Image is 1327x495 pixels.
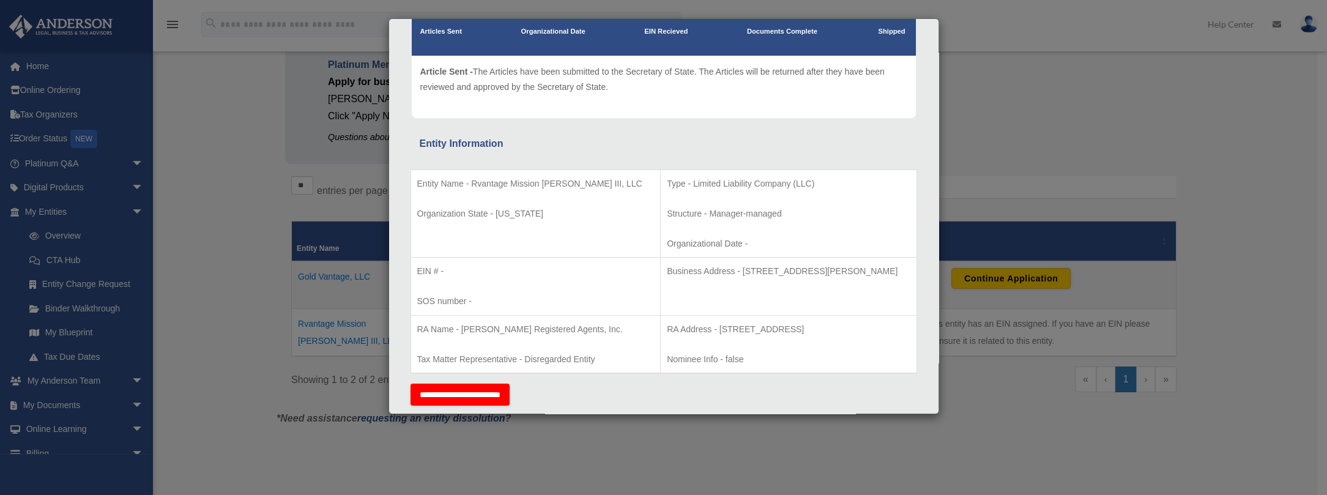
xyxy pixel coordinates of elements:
[420,135,908,152] div: Entity Information
[667,206,910,221] p: Structure - Manager-managed
[417,322,655,337] p: RA Name - [PERSON_NAME] Registered Agents, Inc.
[417,352,655,367] p: Tax Matter Representative - Disregarded Entity
[667,322,910,337] p: RA Address - [STREET_ADDRESS]
[521,26,585,38] p: Organizational Date
[667,236,910,251] p: Organizational Date -
[417,294,655,309] p: SOS number -
[417,176,655,192] p: Entity Name - Rvantage Mission [PERSON_NAME] III, LLC
[420,67,473,76] span: Article Sent -
[644,26,688,38] p: EIN Recieved
[667,264,910,279] p: Business Address - [STREET_ADDRESS][PERSON_NAME]
[667,176,910,192] p: Type - Limited Liability Company (LLC)
[417,206,655,221] p: Organization State - [US_STATE]
[417,264,655,279] p: EIN # -
[420,26,462,38] p: Articles Sent
[876,26,907,38] p: Shipped
[420,64,907,94] p: The Articles have been submitted to the Secretary of State. The Articles will be returned after t...
[667,352,910,367] p: Nominee Info - false
[747,26,817,38] p: Documents Complete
